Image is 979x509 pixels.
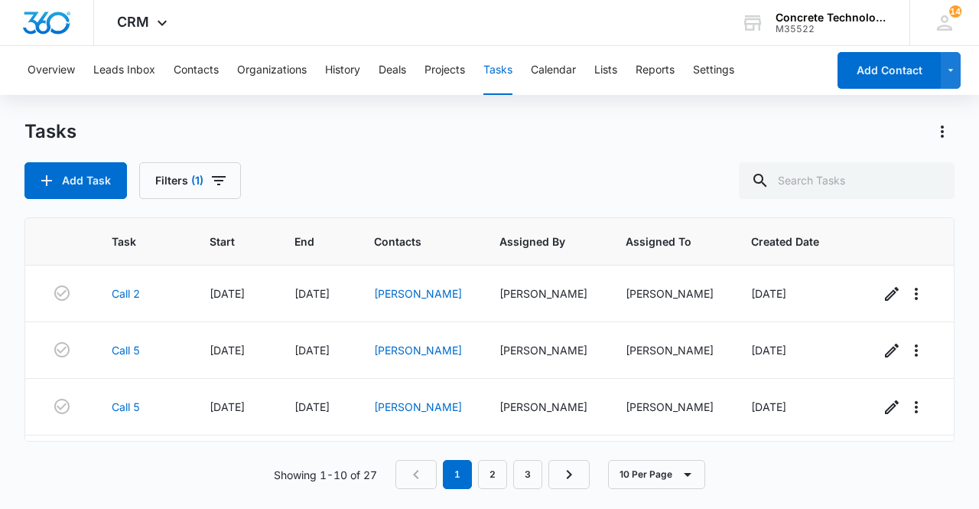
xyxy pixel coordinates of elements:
span: [DATE] [751,344,786,357]
span: CRM [117,14,149,30]
button: Add Task [24,162,127,199]
span: Task [112,233,151,250]
button: Overview [28,46,75,95]
span: [DATE] [751,400,786,413]
span: (1) [191,175,203,186]
span: [DATE] [210,400,245,413]
span: End [294,233,315,250]
a: Call 5 [112,342,140,358]
button: Filters(1) [139,162,241,199]
div: [PERSON_NAME] [626,342,714,358]
a: [PERSON_NAME] [374,287,462,300]
a: Page 3 [513,460,542,489]
a: Next Page [548,460,590,489]
div: account id [776,24,887,34]
input: Search Tasks [739,162,955,199]
span: Created Date [751,233,821,250]
p: Showing 1-10 of 27 [274,467,377,483]
a: Call 2 [112,285,140,302]
span: 14 [949,5,961,18]
div: notifications count [949,5,961,18]
div: [PERSON_NAME] [626,399,714,415]
button: Leads Inbox [93,46,155,95]
span: [DATE] [751,287,786,300]
div: [PERSON_NAME] [499,285,588,302]
div: [PERSON_NAME] [499,342,588,358]
div: [PERSON_NAME] [626,285,714,302]
a: [PERSON_NAME] [374,400,462,413]
button: Contacts [174,46,219,95]
button: History [325,46,360,95]
span: Start [210,233,236,250]
span: Contacts [374,233,441,250]
button: Calendar [531,46,576,95]
span: Assigned To [626,233,692,250]
span: [DATE] [294,344,330,357]
em: 1 [443,460,472,489]
nav: Pagination [395,460,590,489]
button: Reports [636,46,675,95]
span: Assigned By [499,233,566,250]
h1: Tasks [24,120,76,143]
span: [DATE] [210,287,245,300]
div: account name [776,11,887,24]
a: Page 2 [478,460,507,489]
button: Tasks [483,46,512,95]
button: Projects [424,46,465,95]
button: Lists [594,46,617,95]
button: 10 Per Page [608,460,705,489]
a: [PERSON_NAME] [374,344,462,357]
span: [DATE] [294,400,330,413]
button: Deals [379,46,406,95]
button: Actions [930,119,955,144]
button: Settings [693,46,734,95]
button: Organizations [237,46,307,95]
div: [PERSON_NAME] [499,399,588,415]
span: [DATE] [210,344,245,357]
button: Add Contact [838,52,941,89]
a: Call 5 [112,399,140,415]
span: [DATE] [294,287,330,300]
